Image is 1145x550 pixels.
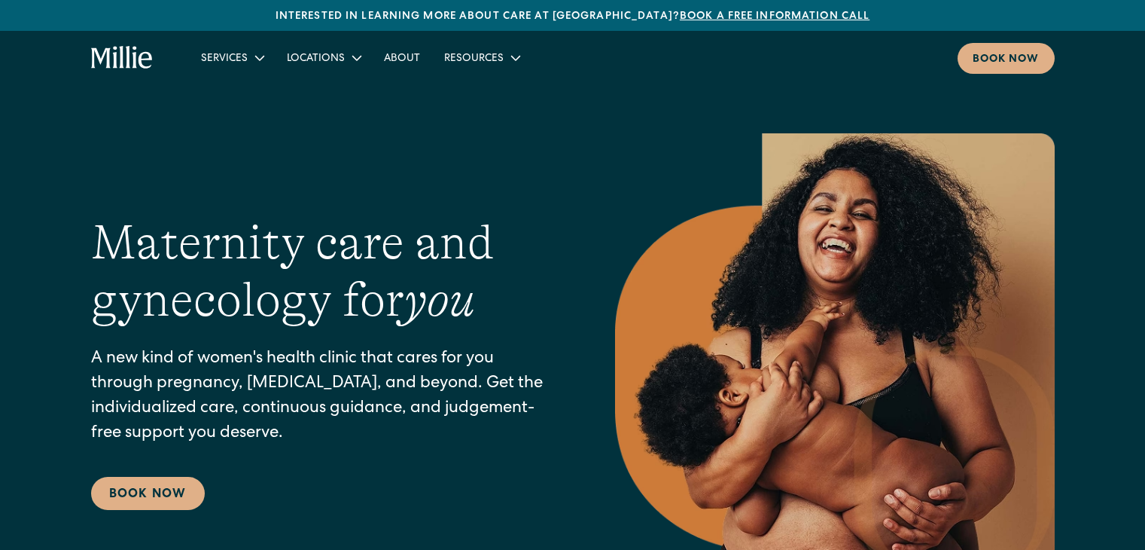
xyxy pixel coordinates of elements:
[275,45,372,70] div: Locations
[444,51,504,67] div: Resources
[287,51,345,67] div: Locations
[973,52,1040,68] div: Book now
[91,477,205,510] a: Book Now
[91,46,154,70] a: home
[404,273,475,327] em: you
[91,214,555,330] h1: Maternity care and gynecology for
[91,347,555,447] p: A new kind of women's health clinic that cares for you through pregnancy, [MEDICAL_DATA], and bey...
[372,45,432,70] a: About
[680,11,869,22] a: Book a free information call
[201,51,248,67] div: Services
[958,43,1055,74] a: Book now
[189,45,275,70] div: Services
[432,45,531,70] div: Resources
